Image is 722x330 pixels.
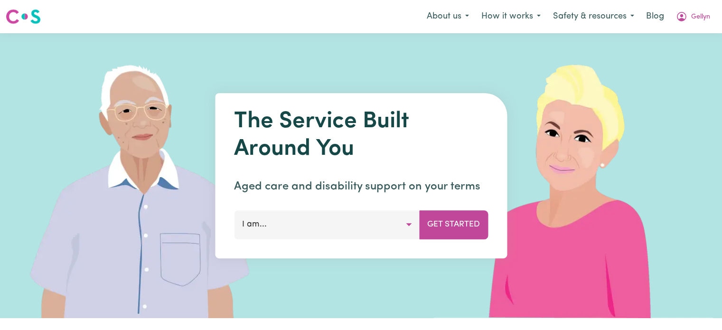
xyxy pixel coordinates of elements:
span: Gellyn [691,12,710,22]
button: How it works [475,7,547,27]
img: Careseekers logo [6,8,41,25]
button: Get Started [419,210,488,239]
p: Aged care and disability support on your terms [234,178,488,195]
h1: The Service Built Around You [234,108,488,163]
a: Blog [640,6,670,27]
a: Careseekers logo [6,6,41,28]
button: I am... [234,210,420,239]
button: Safety & resources [547,7,640,27]
button: My Account [670,7,716,27]
button: About us [421,7,475,27]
